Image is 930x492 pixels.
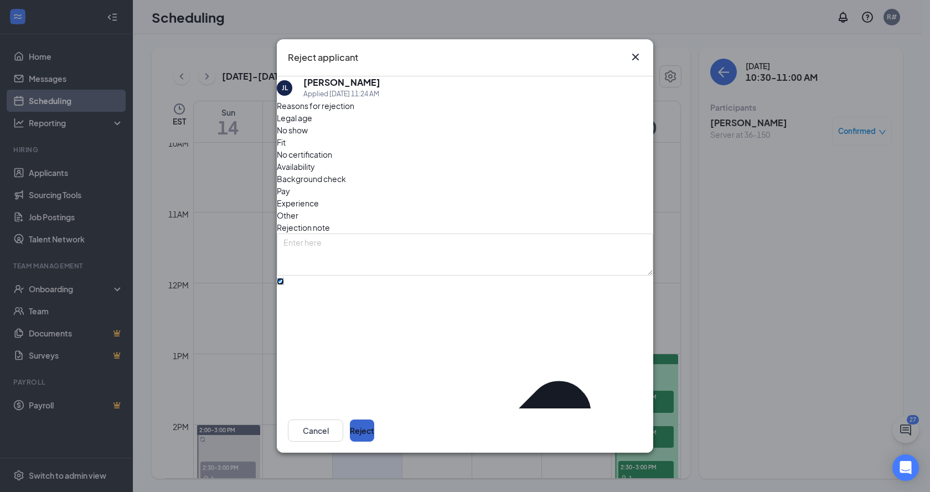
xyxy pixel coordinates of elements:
[892,454,919,481] div: Open Intercom Messenger
[277,222,330,232] span: Rejection note
[277,160,315,173] span: Availability
[277,124,308,136] span: No show
[277,173,346,185] span: Background check
[277,185,290,197] span: Pay
[288,420,343,442] button: Cancel
[303,76,380,89] h5: [PERSON_NAME]
[629,50,642,64] svg: Cross
[350,420,374,442] button: Reject
[277,197,319,209] span: Experience
[277,136,286,148] span: Fit
[303,89,380,100] div: Applied [DATE] 11:24 AM
[288,50,358,65] h3: Reject applicant
[277,112,312,124] span: Legal age
[629,50,642,64] button: Close
[282,83,288,92] div: JL
[277,101,354,111] span: Reasons for rejection
[277,148,332,160] span: No certification
[277,209,298,221] span: Other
